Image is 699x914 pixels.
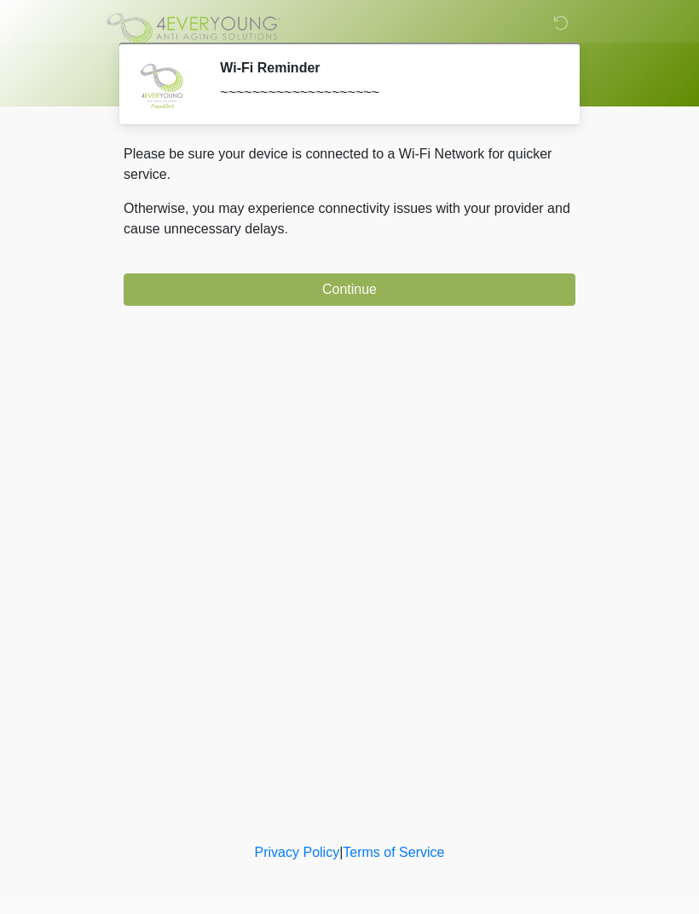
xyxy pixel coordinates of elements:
p: Please be sure your device is connected to a Wi-Fi Network for quicker service. [124,144,575,185]
a: | [339,845,343,859]
a: Terms of Service [343,845,444,859]
button: Continue [124,273,575,306]
img: 4Ever Young Frankfort Logo [107,13,280,43]
a: Privacy Policy [255,845,340,859]
span: . [285,221,288,236]
p: Otherwise, you may experience connectivity issues with your provider and cause unnecessary delays [124,198,575,239]
div: ~~~~~~~~~~~~~~~~~~~~ [220,83,550,103]
h2: Wi-Fi Reminder [220,60,550,76]
img: Agent Avatar [136,60,188,111]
